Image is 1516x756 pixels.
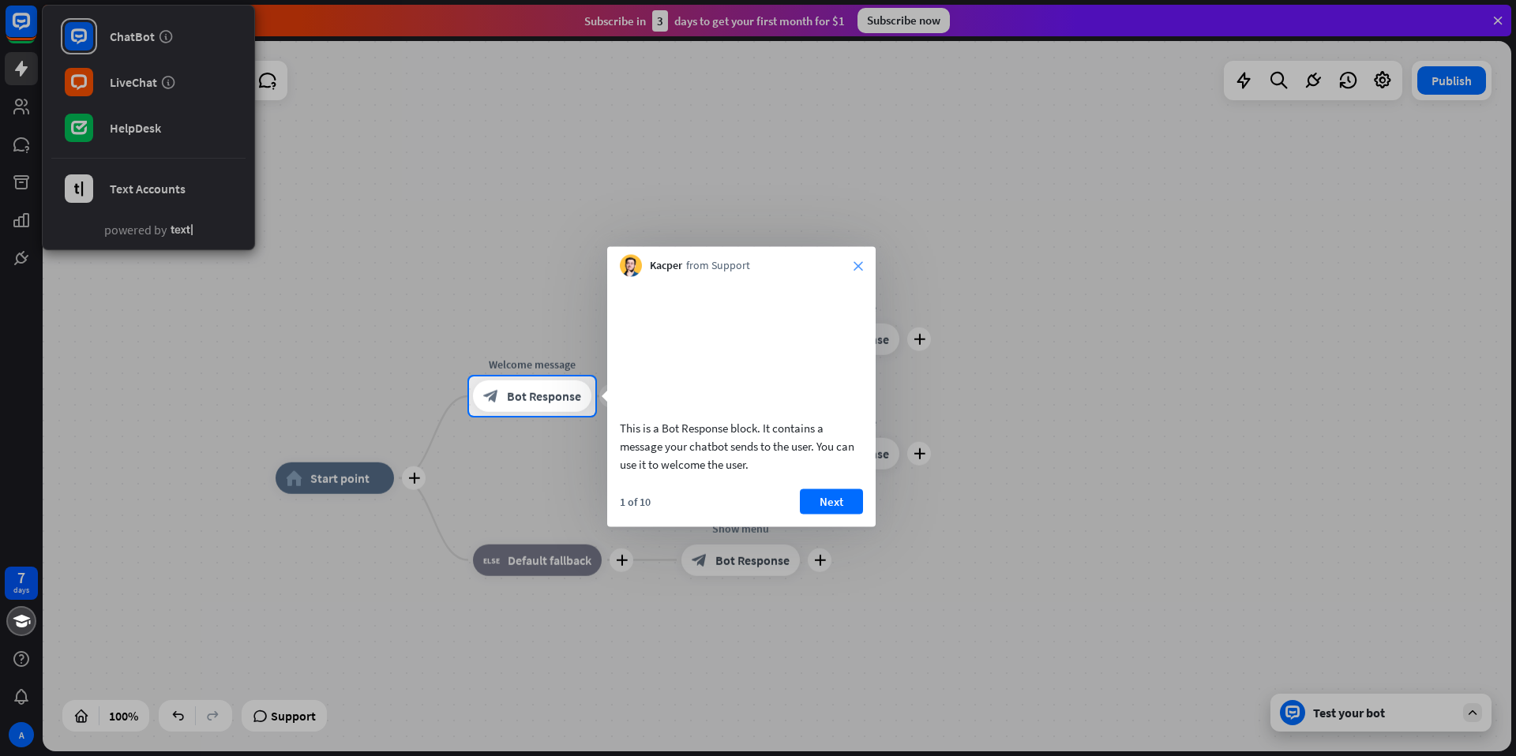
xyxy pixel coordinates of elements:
button: Open LiveChat chat widget [13,6,60,54]
span: Bot Response [507,388,581,404]
button: Next [800,488,863,514]
div: 1 of 10 [620,494,651,508]
div: This is a Bot Response block. It contains a message your chatbot sends to the user. You can use i... [620,418,863,473]
span: Kacper [650,258,682,274]
span: from Support [686,258,750,274]
i: close [854,261,863,271]
i: block_bot_response [483,388,499,404]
